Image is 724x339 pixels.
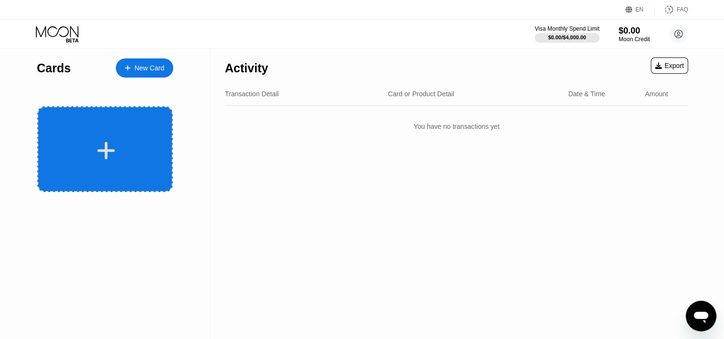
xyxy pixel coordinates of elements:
[535,25,599,43] div: Visa Monthly Spend Limit$0.00/$4,000.00
[635,6,644,13] div: EN
[619,26,650,43] div: $0.00Moon Credit
[686,301,716,331] iframe: Button to launch messaging window
[225,61,268,75] div: Activity
[225,90,278,98] div: Transaction Detail
[535,25,599,32] div: Visa Monthly Spend Limit
[619,26,650,36] div: $0.00
[548,34,586,40] div: $0.00 / $4,000.00
[134,64,164,72] div: New Card
[619,36,650,43] div: Moon Credit
[655,5,688,14] div: FAQ
[116,58,173,78] div: New Card
[37,61,71,75] div: Cards
[388,90,455,98] div: Card or Product Detail
[225,113,688,140] div: You have no transactions yet
[677,6,688,13] div: FAQ
[645,90,668,98] div: Amount
[651,57,688,74] div: Export
[568,90,605,98] div: Date & Time
[625,5,655,14] div: EN
[655,62,684,69] div: Export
